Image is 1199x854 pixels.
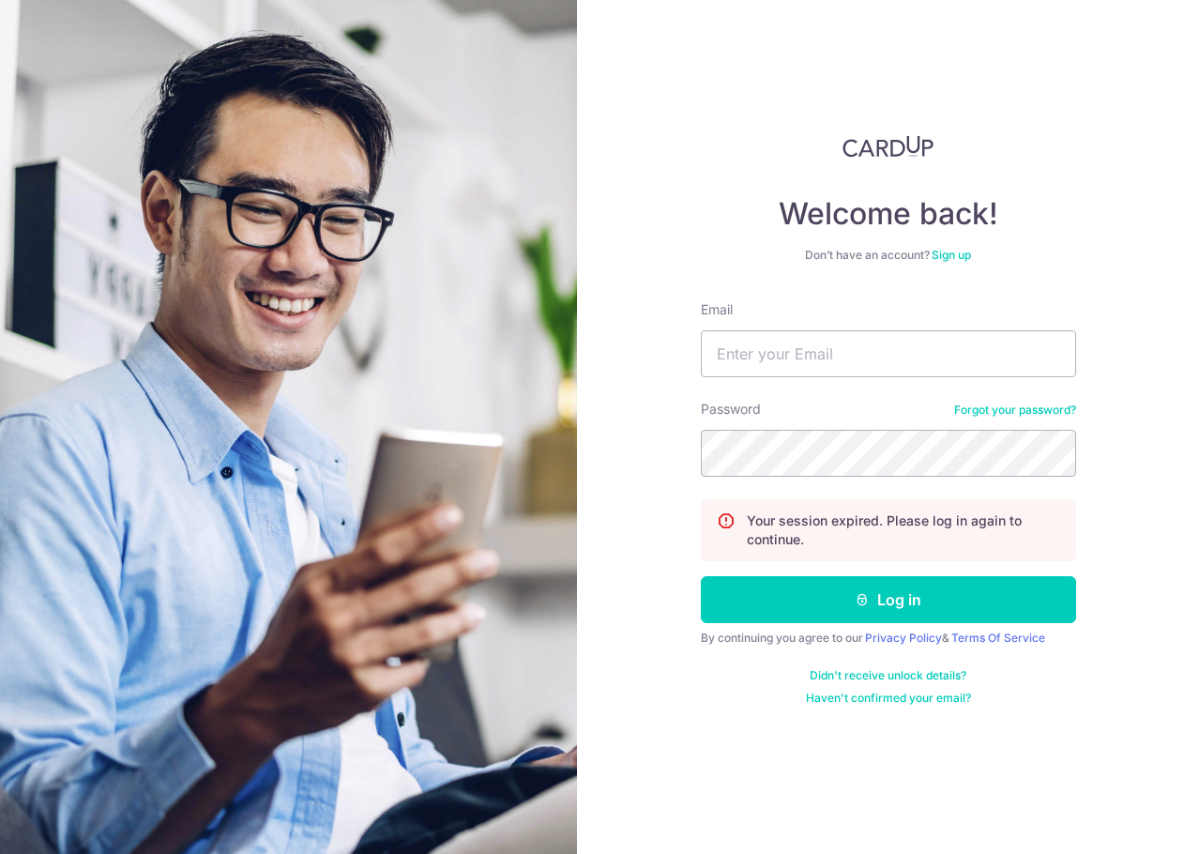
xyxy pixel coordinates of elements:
[932,248,971,262] a: Sign up
[701,300,733,319] label: Email
[810,668,966,683] a: Didn't receive unlock details?
[951,631,1045,645] a: Terms Of Service
[954,403,1076,418] a: Forgot your password?
[701,195,1076,233] h4: Welcome back!
[842,135,934,158] img: CardUp Logo
[701,631,1076,646] div: By continuing you agree to our &
[701,576,1076,623] button: Log in
[701,248,1076,263] div: Don’t have an account?
[701,330,1076,377] input: Enter your Email
[747,511,1060,549] p: Your session expired. Please log in again to continue.
[806,691,971,706] a: Haven't confirmed your email?
[865,631,942,645] a: Privacy Policy
[701,400,761,419] label: Password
